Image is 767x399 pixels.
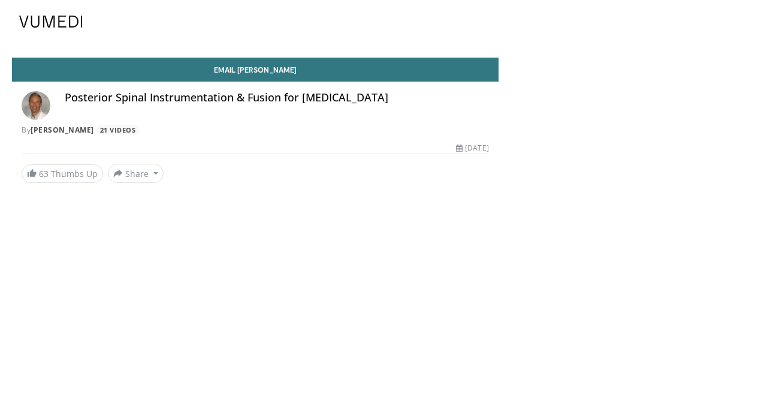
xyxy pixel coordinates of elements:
[22,164,103,183] a: 63 Thumbs Up
[65,91,489,104] h4: Posterior Spinal Instrumentation & Fusion for [MEDICAL_DATA]
[12,58,499,82] a: Email [PERSON_NAME]
[108,164,164,183] button: Share
[456,143,488,154] div: [DATE]
[39,168,49,179] span: 63
[31,125,94,135] a: [PERSON_NAME]
[19,16,83,28] img: VuMedi Logo
[22,125,489,136] div: By
[22,91,50,120] img: Avatar
[96,125,140,135] a: 21 Videos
